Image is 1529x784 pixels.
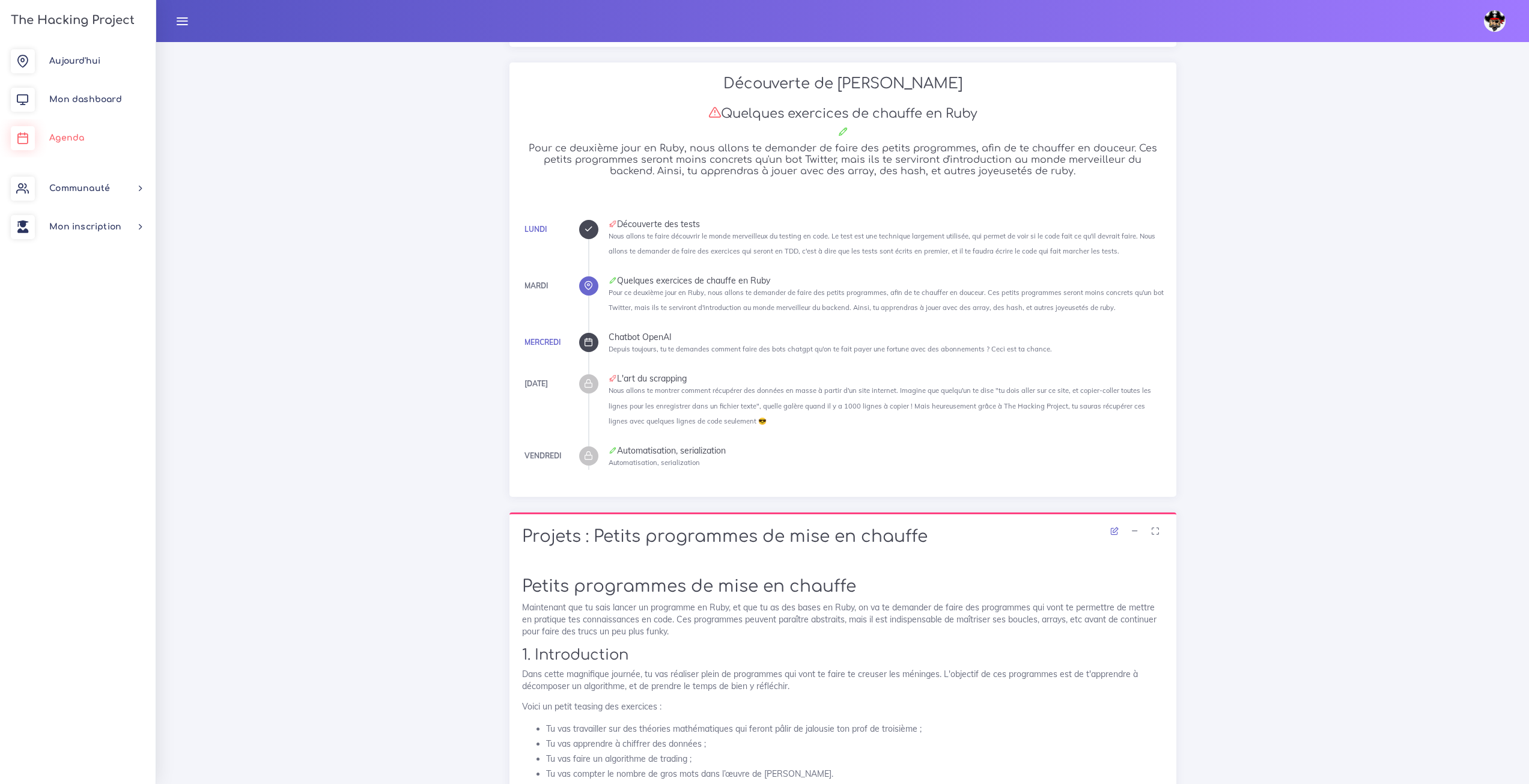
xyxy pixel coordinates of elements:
[522,668,1164,693] p: Dans cette magnifique journée, tu vas réaliser plein de programmes qui vont te faire te creuser l...
[609,386,1151,425] small: Nous allons te montrer comment récupérer des données en masse à partir d'un site internet. Imagin...
[522,75,1164,93] h2: Découverte de [PERSON_NAME]
[609,374,1164,383] div: L'art du scrapping
[609,232,1155,255] small: Nous allons te faire découvrir le monde merveilleux du testing en code. Le test est une technique...
[7,14,135,27] h3: The Hacking Project
[522,601,1164,638] p: Maintenant que tu sais lancer un programme en Ruby, et que tu as des bases en Ruby, on va te dema...
[524,449,561,463] div: Vendredi
[49,222,121,231] span: Mon inscription
[522,646,1164,664] h2: 1. Introduction
[524,279,548,293] div: Mardi
[546,722,1164,737] li: Tu vas travailler sur des théories mathématiques qui feront pâlir de jalousie ton prof de troisiè...
[609,345,1052,353] small: Depuis toujours, tu te demandes comment faire des bots chatgpt qu'on te fait payer une fortune av...
[546,767,1164,782] li: Tu vas compter le nombre de gros mots dans l’œuvre de [PERSON_NAME].
[49,184,110,193] span: Communauté
[49,56,100,65] span: Aujourd'hui
[609,276,1164,285] div: Quelques exercices de chauffe en Ruby
[609,458,700,467] small: Automatisation, serialization
[522,577,1164,597] h1: Petits programmes de mise en chauffe
[609,288,1164,312] small: Pour ce deuxième jour en Ruby, nous allons te demander de faire des petits programmes, afin de te...
[522,143,1164,177] h5: Pour ce deuxième jour en Ruby, nous allons te demander de faire des petits programmes, afin de te...
[546,737,1164,752] li: Tu vas apprendre à chiffrer des données ;
[609,446,1164,455] div: Automatisation, serialization
[524,225,547,234] a: Lundi
[524,338,561,347] a: Mercredi
[49,95,122,104] span: Mon dashboard
[1484,10,1506,32] img: avatar
[546,752,1164,767] li: Tu vas faire un algorithme de trading ;
[609,220,1164,228] div: Découverte des tests
[522,106,1164,121] h3: Quelques exercices de chauffe en Ruby
[49,133,84,142] span: Agenda
[524,377,548,390] div: [DATE]
[522,527,1164,547] h1: Projets : Petits programmes de mise en chauffe
[609,333,1164,341] div: Chatbot OpenAI
[522,700,1164,713] p: Voici un petit teasing des exercices :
